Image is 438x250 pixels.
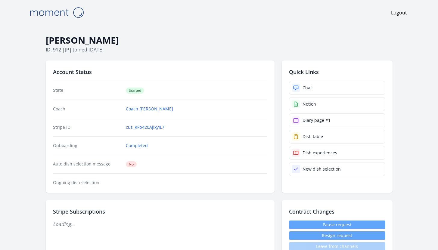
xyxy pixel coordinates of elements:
p: ID: 912 | | Joined [DATE] [46,46,393,53]
div: Diary page #1 [303,117,331,123]
img: Moment [26,5,87,20]
a: Notion [289,97,385,111]
h2: Account Status [53,68,267,76]
a: Logout [391,9,407,16]
a: Dish experiences [289,146,385,160]
span: jp [65,46,69,53]
a: Completed [126,143,148,149]
a: Dish table [289,130,385,144]
div: Chat [303,85,312,91]
div: New dish selection [303,166,341,172]
h2: Contract Changes [289,207,385,216]
div: Notion [303,101,316,107]
a: Diary page #1 [289,113,385,127]
a: Pause request [289,221,385,229]
dt: Coach [53,106,121,112]
button: Resign request [289,231,385,240]
dt: Auto dish selection message [53,161,121,167]
span: No [126,161,137,167]
h2: Stripe Subscriptions [53,207,267,216]
dt: Ongoing dish selection [53,180,121,186]
a: New dish selection [289,162,385,176]
dt: Onboarding [53,143,121,149]
div: Dish table [303,134,323,140]
a: Chat [289,81,385,95]
dt: Stripe ID [53,124,121,130]
span: Started [126,88,144,94]
a: cus_RFb420AjixyIL7 [126,124,164,130]
h1: [PERSON_NAME] [46,35,393,46]
a: Coach [PERSON_NAME] [126,106,173,112]
dt: State [53,87,121,94]
h2: Quick Links [289,68,385,76]
p: Loading... [53,221,267,228]
div: Dish experiences [303,150,337,156]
